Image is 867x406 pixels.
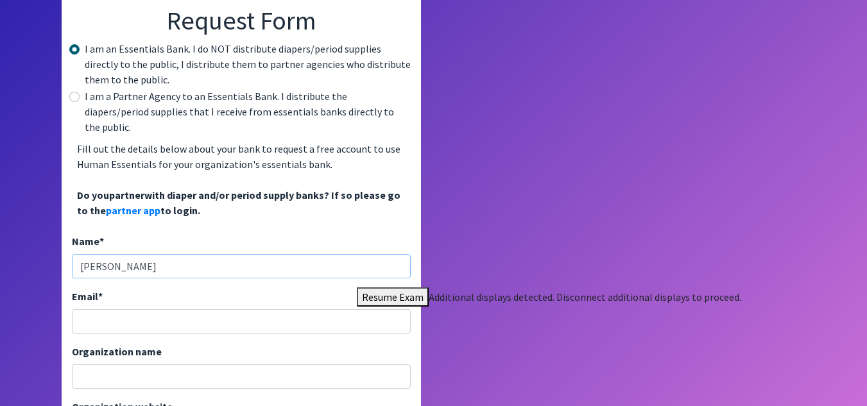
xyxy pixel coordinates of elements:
[72,233,104,249] label: Name
[85,41,411,87] label: I am an Essentials Bank. I do NOT distribute diapers/period supplies directly to the public, I di...
[106,204,160,217] a: partner app
[357,287,429,307] button: Resume Exam
[429,291,741,303] span: Additional displays detected. Disconnect additional displays to proceed.
[109,189,144,201] span: partner
[72,289,103,304] label: Email
[72,136,411,223] p: Fill out the details below about your bank to request a free account to use Human Essentials for ...
[72,344,162,359] label: Organization name
[99,235,104,248] abbr: required
[77,189,400,217] span: Do you with diaper and/or period supply banks? If so please go to the to login.
[85,89,411,135] label: I am a Partner Agency to an Essentials Bank. I distribute the diapers/period supplies that I rece...
[98,290,103,303] abbr: required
